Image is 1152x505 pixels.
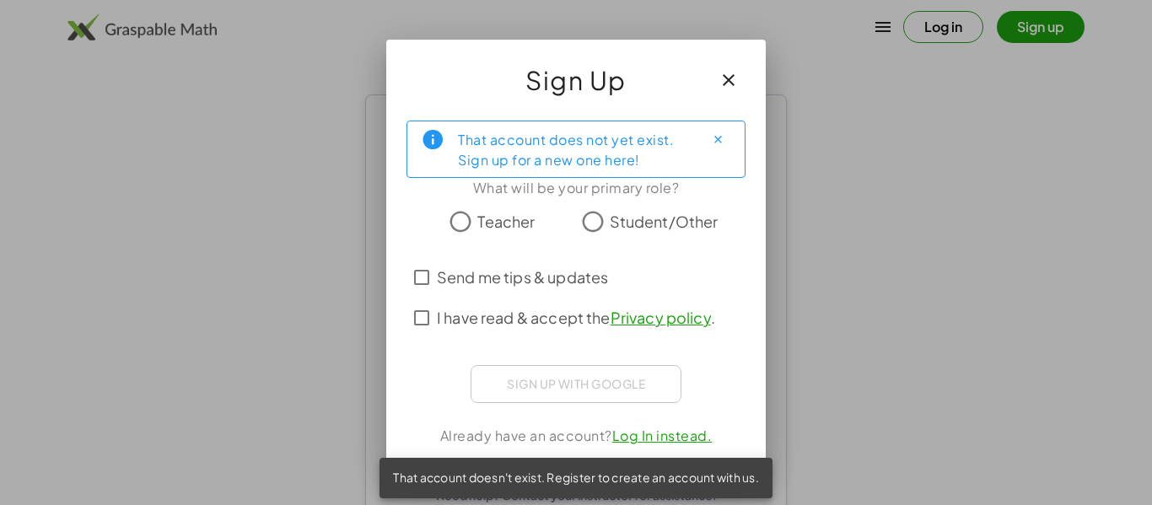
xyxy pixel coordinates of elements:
[477,210,535,233] span: Teacher
[704,126,731,153] button: Close
[610,210,719,233] span: Student/Other
[612,427,713,444] a: Log In instead.
[437,306,715,329] span: I have read & accept the .
[380,458,772,498] div: That account doesn't exist. Register to create an account with us.
[458,128,691,170] div: That account does not yet exist. Sign up for a new one here!
[525,60,627,100] span: Sign Up
[611,308,711,327] a: Privacy policy
[406,178,746,198] div: What will be your primary role?
[437,266,608,288] span: Send me tips & updates
[406,426,746,446] div: Already have an account?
